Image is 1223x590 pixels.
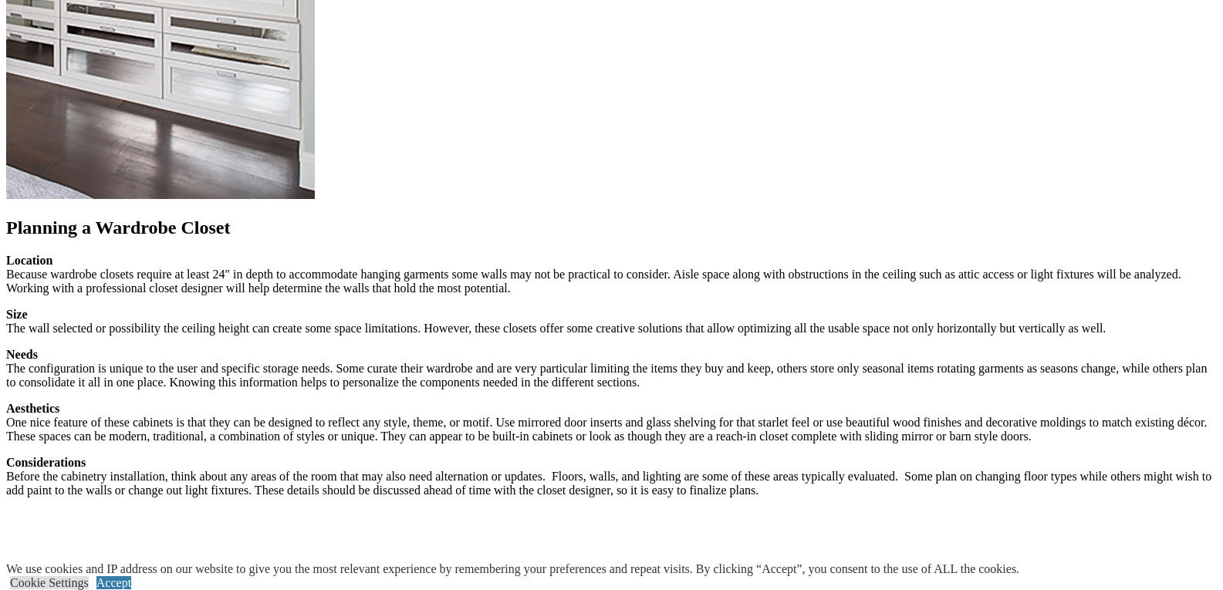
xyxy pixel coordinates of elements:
p: The wall selected or possibility the ceiling height can create some space limitations. However, t... [6,308,1217,335]
strong: Size [6,308,28,321]
strong: Location [6,254,52,267]
p: The configuration is unique to the user and specific storage needs. Some curate their wardrobe an... [6,348,1217,389]
strong: Considerations [6,456,86,469]
a: Accept [96,576,131,589]
strong: Needs [6,348,38,361]
p: One nice feature of these cabinets is that they can be designed to reflect any style, theme, or m... [6,402,1217,443]
strong: Aesthetics [6,402,59,415]
h2: Planning a Wardrobe Closet [6,217,1217,238]
p: Before the cabinetry installation, think about any areas of the room that may also need alternati... [6,456,1217,497]
p: Because wardrobe closets require at least 24″ in depth to accommodate hanging garments some walls... [6,254,1217,295]
div: We use cookies and IP address on our website to give you the most relevant experience by remember... [6,562,1019,576]
a: Cookie Settings [10,576,89,589]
